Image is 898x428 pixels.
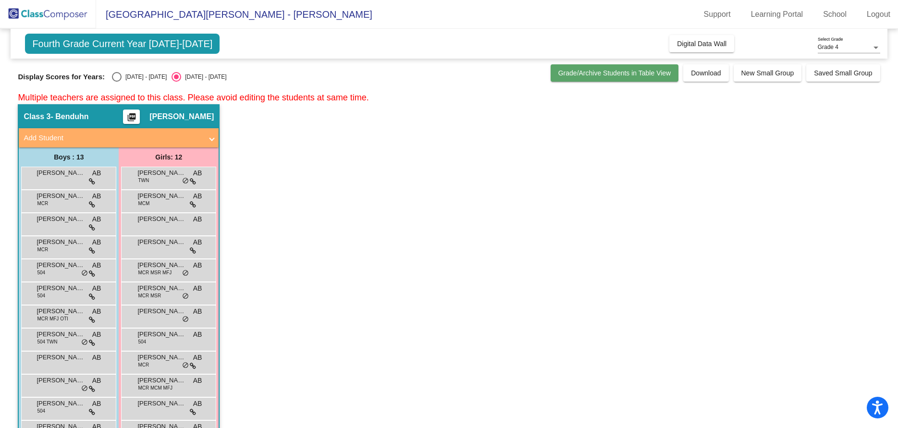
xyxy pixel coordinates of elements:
[19,128,219,147] mat-expansion-panel-header: Add Student
[37,168,85,178] span: [PERSON_NAME]
[859,7,898,22] a: Logout
[137,399,185,408] span: [PERSON_NAME]
[137,168,185,178] span: [PERSON_NAME]
[92,399,101,409] span: AB
[193,330,202,340] span: AB
[138,361,149,368] span: MCR
[37,283,85,293] span: [PERSON_NAME]
[137,214,185,224] span: [PERSON_NAME]
[37,330,85,339] span: [PERSON_NAME]
[92,191,101,201] span: AB
[37,315,68,322] span: MCR MFJ OTI
[193,283,202,293] span: AB
[37,214,85,224] span: [PERSON_NAME]
[182,177,189,185] span: do_not_disturb_alt
[691,69,721,77] span: Download
[122,73,167,81] div: [DATE] - [DATE]
[92,353,101,363] span: AB
[37,246,48,253] span: MCR
[24,112,50,122] span: Class 3
[193,191,202,201] span: AB
[181,73,226,81] div: [DATE] - [DATE]
[92,237,101,247] span: AB
[683,64,728,82] button: Download
[81,339,88,346] span: do_not_disturb_alt
[806,64,880,82] button: Saved Small Group
[37,399,85,408] span: [PERSON_NAME]
[193,168,202,178] span: AB
[193,260,202,270] span: AB
[81,269,88,277] span: do_not_disturb_alt
[37,306,85,316] span: [PERSON_NAME]
[18,73,105,81] span: Display Scores for Years:
[137,330,185,339] span: [PERSON_NAME]
[138,384,172,391] span: MCR MCM MFJ
[123,110,140,124] button: Print Students Details
[92,214,101,224] span: AB
[37,237,85,247] span: [PERSON_NAME]
[138,269,172,276] span: MCR MSR MFJ
[37,191,85,201] span: [PERSON_NAME]
[96,7,372,22] span: [GEOGRAPHIC_DATA][PERSON_NAME] - [PERSON_NAME]
[92,306,101,317] span: AB
[18,93,369,102] span: Multiple teachers are assigned to this class. Please avoid editing the students at same time.
[37,407,45,415] span: 504
[138,200,149,207] span: MCM
[92,376,101,386] span: AB
[182,362,189,369] span: do_not_disturb_alt
[137,260,185,270] span: [PERSON_NAME]
[696,7,738,22] a: Support
[137,376,185,385] span: [PERSON_NAME]
[138,338,146,345] span: 504
[37,269,45,276] span: 504
[119,147,219,167] div: Girls: 12
[815,7,854,22] a: School
[37,353,85,362] span: [PERSON_NAME]
[137,306,185,316] span: [PERSON_NAME]
[126,112,137,126] mat-icon: picture_as_pdf
[743,7,811,22] a: Learning Portal
[669,35,734,52] button: Digital Data Wall
[734,64,802,82] button: New Small Group
[149,112,214,122] span: [PERSON_NAME]
[193,237,202,247] span: AB
[137,191,185,201] span: [PERSON_NAME]
[182,316,189,323] span: do_not_disturb_alt
[92,168,101,178] span: AB
[112,72,226,82] mat-radio-group: Select an option
[193,306,202,317] span: AB
[193,399,202,409] span: AB
[677,40,726,48] span: Digital Data Wall
[551,64,679,82] button: Grade/Archive Students in Table View
[37,338,57,345] span: 504 TWN
[19,147,119,167] div: Boys : 13
[741,69,794,77] span: New Small Group
[193,376,202,386] span: AB
[50,112,88,122] span: - Benduhn
[558,69,671,77] span: Grade/Archive Students in Table View
[37,376,85,385] span: [PERSON_NAME]
[138,177,149,184] span: TWN
[182,269,189,277] span: do_not_disturb_alt
[37,292,45,299] span: 504
[182,293,189,300] span: do_not_disturb_alt
[37,260,85,270] span: [PERSON_NAME]
[137,283,185,293] span: [PERSON_NAME]
[137,353,185,362] span: [PERSON_NAME]
[92,283,101,293] span: AB
[193,353,202,363] span: AB
[814,69,872,77] span: Saved Small Group
[193,214,202,224] span: AB
[81,385,88,392] span: do_not_disturb_alt
[92,330,101,340] span: AB
[137,237,185,247] span: [PERSON_NAME]
[24,133,202,144] mat-panel-title: Add Student
[37,200,48,207] span: MCR
[25,34,220,54] span: Fourth Grade Current Year [DATE]-[DATE]
[818,44,838,50] span: Grade 4
[138,292,161,299] span: MCR MSR
[92,260,101,270] span: AB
